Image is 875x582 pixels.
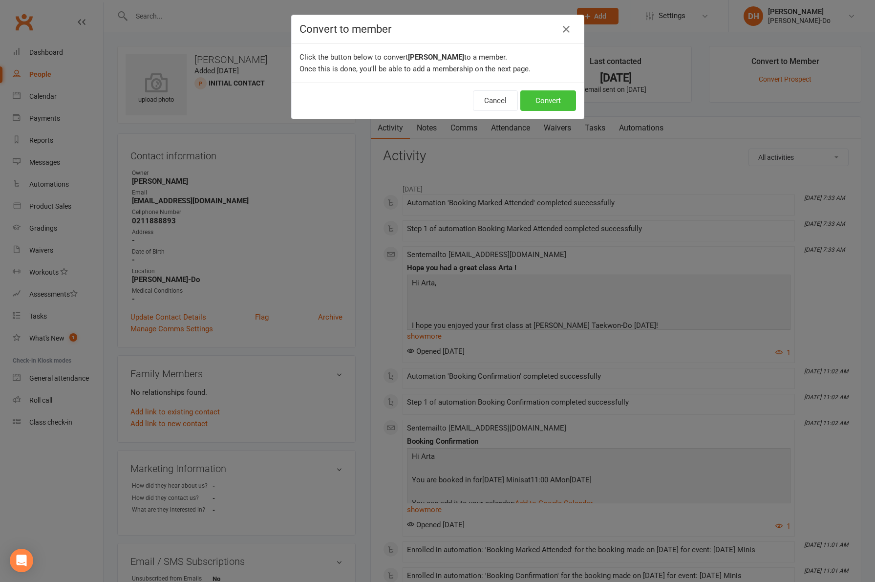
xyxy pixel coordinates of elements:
b: [PERSON_NAME] [408,53,464,62]
div: Click the button below to convert to a member. Once this is done, you'll be able to add a members... [292,43,584,83]
button: Convert [520,90,576,111]
div: Open Intercom Messenger [10,549,33,572]
button: Close [558,22,574,37]
h4: Convert to member [299,23,576,35]
button: Cancel [473,90,518,111]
